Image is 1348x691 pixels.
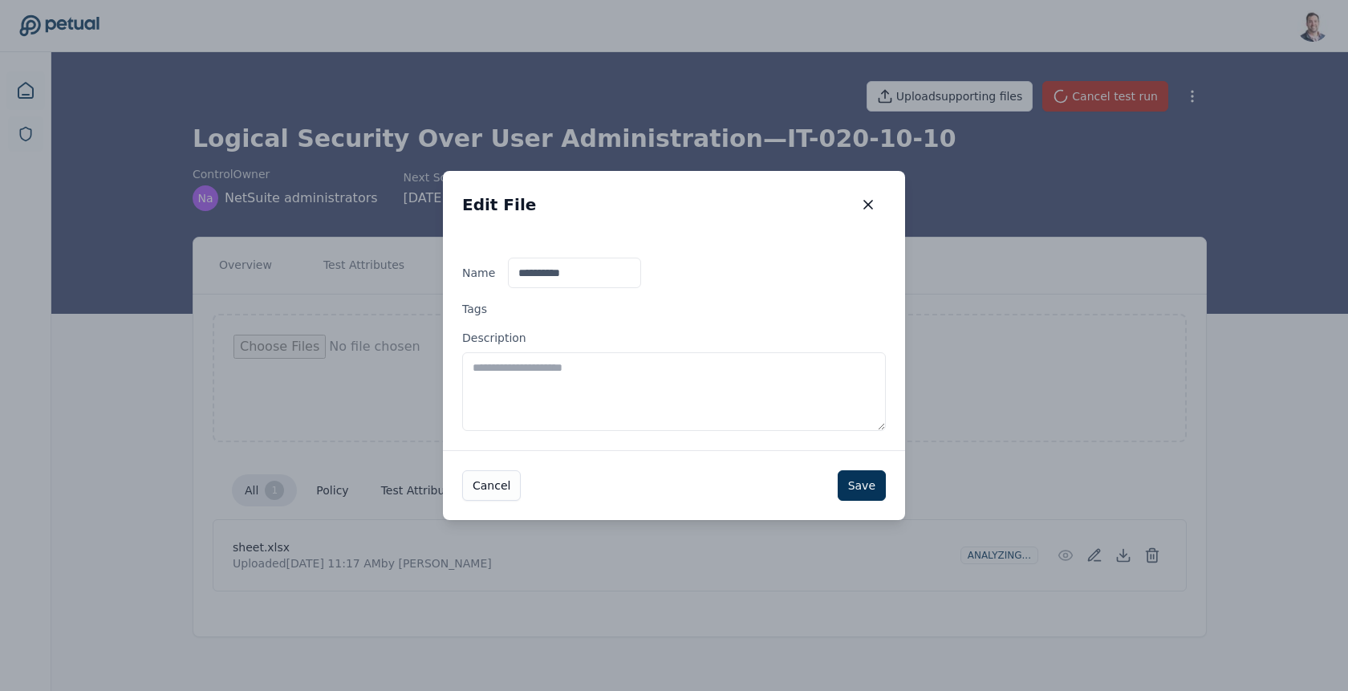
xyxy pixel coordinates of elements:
[462,470,521,501] button: Cancel
[462,193,536,216] h2: Edit File
[462,258,886,288] label: Name
[462,301,886,317] label: Tags
[838,470,886,501] button: Save
[462,330,886,431] label: Description
[462,352,886,431] textarea: Description
[508,258,641,288] input: Name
